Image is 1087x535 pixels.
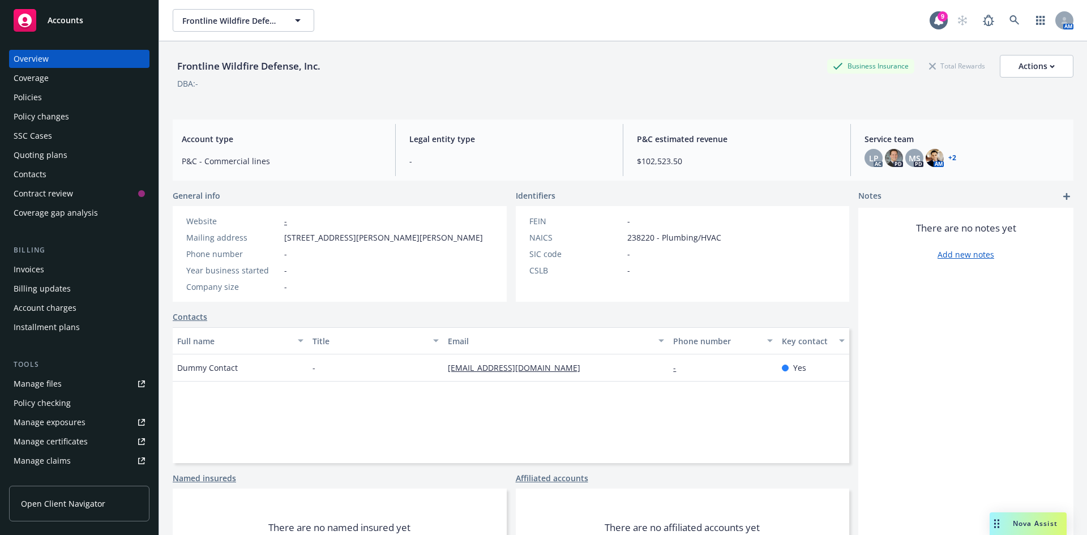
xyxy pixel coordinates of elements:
[9,88,149,106] a: Policies
[9,359,149,370] div: Tools
[313,335,426,347] div: Title
[9,108,149,126] a: Policy changes
[14,452,71,470] div: Manage claims
[827,59,914,73] div: Business Insurance
[869,152,879,164] span: LP
[637,155,837,167] span: $102,523.50
[284,232,483,243] span: [STREET_ADDRESS][PERSON_NAME][PERSON_NAME]
[926,149,944,167] img: photo
[885,149,903,167] img: photo
[173,472,236,484] a: Named insureds
[516,472,588,484] a: Affiliated accounts
[48,16,83,25] span: Accounts
[14,394,71,412] div: Policy checking
[669,327,777,354] button: Phone number
[173,327,308,354] button: Full name
[173,190,220,202] span: General info
[14,260,44,279] div: Invoices
[9,127,149,145] a: SSC Cases
[990,512,1067,535] button: Nova Assist
[9,165,149,183] a: Contacts
[182,133,382,145] span: Account type
[9,146,149,164] a: Quoting plans
[529,248,623,260] div: SIC code
[14,127,52,145] div: SSC Cases
[1060,190,1073,203] a: add
[777,327,849,354] button: Key contact
[1013,519,1058,528] span: Nova Assist
[409,155,609,167] span: -
[14,280,71,298] div: Billing updates
[858,190,881,203] span: Notes
[627,232,721,243] span: 238220 - Plumbing/HVAC
[673,362,685,373] a: -
[186,232,280,243] div: Mailing address
[284,216,287,226] a: -
[448,362,589,373] a: [EMAIL_ADDRESS][DOMAIN_NAME]
[938,249,994,260] a: Add new notes
[14,471,67,489] div: Manage BORs
[9,260,149,279] a: Invoices
[951,9,974,32] a: Start snowing
[673,335,760,347] div: Phone number
[313,362,315,374] span: -
[182,15,280,27] span: Frontline Wildfire Defense, Inc.
[173,9,314,32] button: Frontline Wildfire Defense, Inc.
[177,78,198,89] div: DBA: -
[627,215,630,227] span: -
[1000,55,1073,78] button: Actions
[14,88,42,106] div: Policies
[793,362,806,374] span: Yes
[9,471,149,489] a: Manage BORs
[9,375,149,393] a: Manage files
[9,185,149,203] a: Contract review
[14,204,98,222] div: Coverage gap analysis
[186,215,280,227] div: Website
[865,133,1064,145] span: Service team
[637,133,837,145] span: P&C estimated revenue
[9,318,149,336] a: Installment plans
[9,69,149,87] a: Coverage
[990,512,1004,535] div: Drag to move
[516,190,555,202] span: Identifiers
[173,311,207,323] a: Contacts
[21,498,105,510] span: Open Client Navigator
[14,185,73,203] div: Contract review
[529,232,623,243] div: NAICS
[308,327,443,354] button: Title
[1029,9,1052,32] a: Switch app
[9,245,149,256] div: Billing
[186,281,280,293] div: Company size
[9,394,149,412] a: Policy checking
[284,264,287,276] span: -
[9,280,149,298] a: Billing updates
[938,11,948,22] div: 9
[268,521,410,534] span: There are no named insured yet
[9,452,149,470] a: Manage claims
[1018,55,1055,77] div: Actions
[916,221,1016,235] span: There are no notes yet
[173,59,325,74] div: Frontline Wildfire Defense, Inc.
[448,335,652,347] div: Email
[9,50,149,68] a: Overview
[14,375,62,393] div: Manage files
[14,413,85,431] div: Manage exposures
[1003,9,1026,32] a: Search
[14,146,67,164] div: Quoting plans
[627,248,630,260] span: -
[186,264,280,276] div: Year business started
[182,155,382,167] span: P&C - Commercial lines
[177,335,291,347] div: Full name
[177,362,238,374] span: Dummy Contact
[9,433,149,451] a: Manage certificates
[14,165,46,183] div: Contacts
[14,318,80,336] div: Installment plans
[9,413,149,431] a: Manage exposures
[782,335,832,347] div: Key contact
[909,152,921,164] span: MS
[14,108,69,126] div: Policy changes
[284,248,287,260] span: -
[605,521,760,534] span: There are no affiliated accounts yet
[977,9,1000,32] a: Report a Bug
